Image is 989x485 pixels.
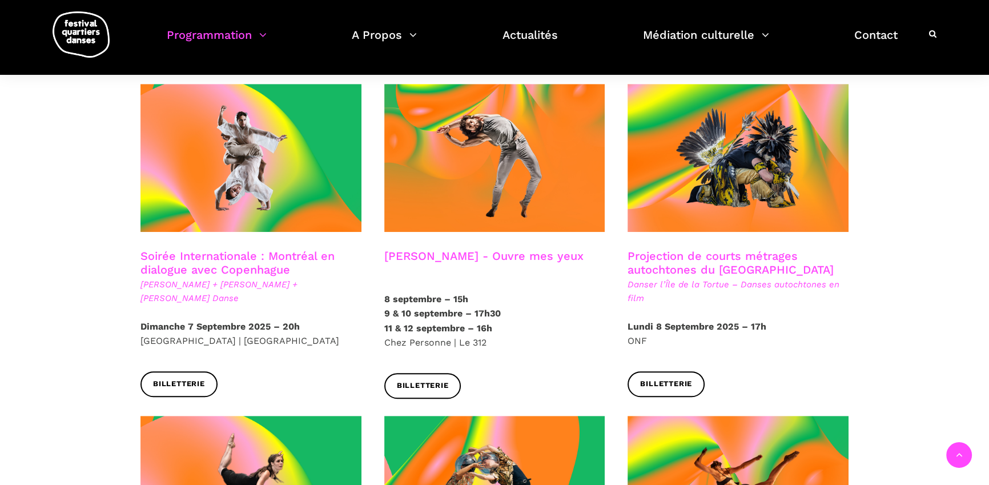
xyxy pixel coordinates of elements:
a: Médiation culturelle [643,25,769,59]
strong: Dimanche 7 Septembre 2025 – 20h [140,321,300,332]
p: Chez Personne | Le 312 [384,292,605,350]
span: Billetterie [640,378,692,390]
a: Programmation [167,25,267,59]
span: [PERSON_NAME] + [PERSON_NAME] + [PERSON_NAME] Danse [140,278,361,305]
a: Actualités [502,25,558,59]
span: Billetterie [397,380,449,392]
a: Soirée Internationale : Montréal en dialogue avec Copenhague [140,249,335,276]
h3: Projection de courts métrages autochtones du [GEOGRAPHIC_DATA] [628,249,849,278]
span: Billetterie [153,378,205,390]
img: logo-fqd-med [53,11,110,58]
p: [GEOGRAPHIC_DATA] | [GEOGRAPHIC_DATA] [140,319,361,348]
a: Billetterie [384,373,461,399]
a: A Propos [352,25,417,59]
strong: 9 & 10 septembre – 17h30 11 & 12 septembre – 16h [384,308,501,334]
strong: 8 septembre – 15h [384,294,468,304]
span: Danser l’Île de la Tortue – Danses autochtones en film [628,278,849,305]
a: Billetterie [140,371,218,397]
a: Billetterie [628,371,705,397]
a: Contact [854,25,898,59]
p: ONF [628,319,849,348]
strong: Lundi 8 Septembre 2025 – 17h [628,321,766,332]
h3: [PERSON_NAME] - Ouvre mes yeux [384,249,584,278]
